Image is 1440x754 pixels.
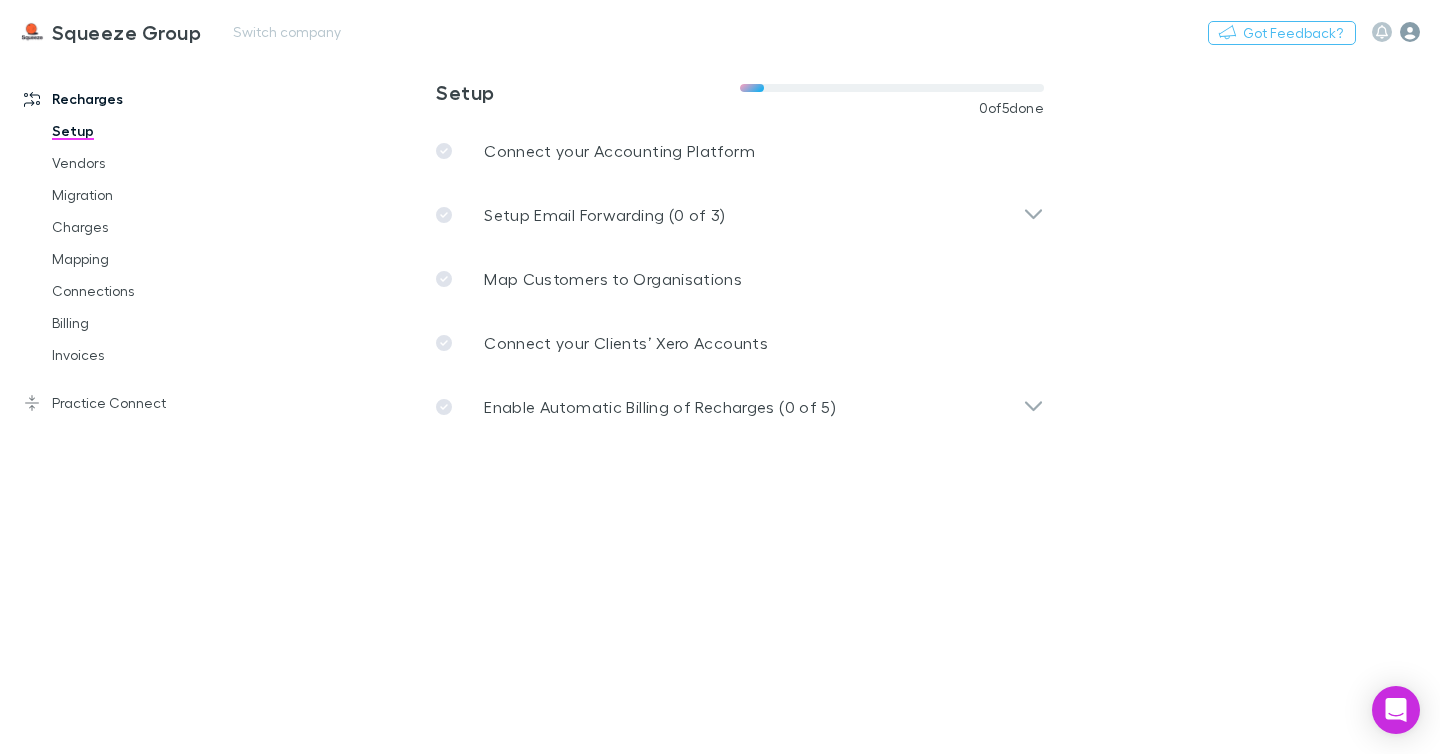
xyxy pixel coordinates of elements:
[484,267,742,291] p: Map Customers to Organisations
[484,203,725,227] p: Setup Email Forwarding (0 of 3)
[32,243,244,275] a: Mapping
[32,115,244,147] a: Setup
[52,20,201,44] h3: Squeeze Group
[484,395,836,419] p: Enable Automatic Billing of Recharges (0 of 5)
[1208,21,1356,45] button: Got Feedback?
[979,100,1045,116] span: 0 of 5 done
[4,387,244,419] a: Practice Connect
[484,139,755,163] p: Connect your Accounting Platform
[8,8,213,56] a: Squeeze Group
[20,20,44,44] img: Squeeze Group's Logo
[32,307,244,339] a: Billing
[32,275,244,307] a: Connections
[32,211,244,243] a: Charges
[1372,686,1420,734] div: Open Intercom Messenger
[221,20,353,44] button: Switch company
[420,311,1060,375] a: Connect your Clients’ Xero Accounts
[4,83,244,115] a: Recharges
[32,179,244,211] a: Migration
[436,80,740,104] h3: Setup
[420,183,1060,247] div: Setup Email Forwarding (0 of 3)
[484,331,768,355] p: Connect your Clients’ Xero Accounts
[32,339,244,371] a: Invoices
[420,119,1060,183] a: Connect your Accounting Platform
[32,147,244,179] a: Vendors
[420,375,1060,439] div: Enable Automatic Billing of Recharges (0 of 5)
[420,247,1060,311] a: Map Customers to Organisations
